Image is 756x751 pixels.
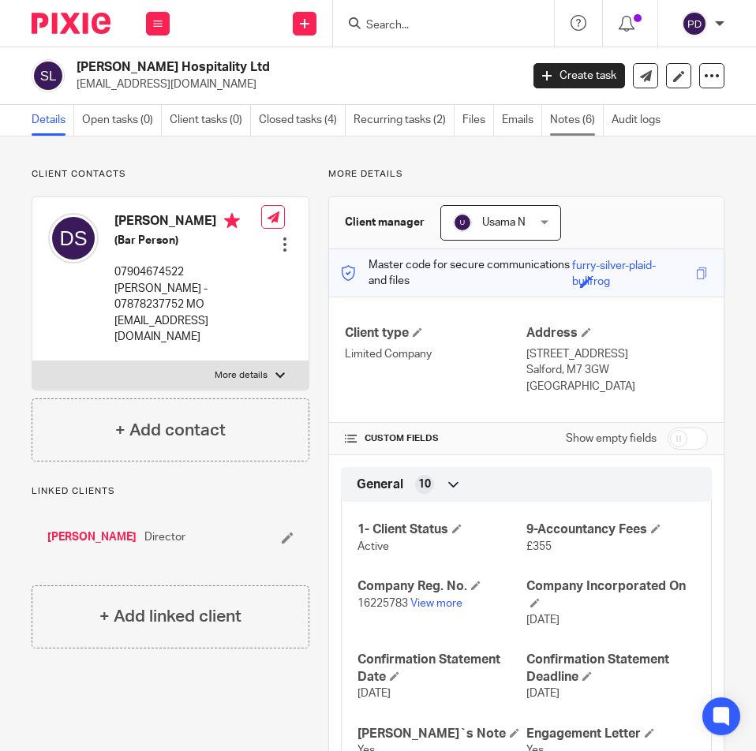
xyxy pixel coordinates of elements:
p: [EMAIL_ADDRESS][DOMAIN_NAME] [114,313,261,346]
h4: Company Reg. No. [357,578,526,595]
a: Audit logs [612,105,668,136]
span: [DATE] [526,615,560,626]
p: 07904674522 [PERSON_NAME] - 07878237752 MO [114,264,261,312]
a: Create task [533,63,625,88]
a: View more [410,598,462,609]
p: Master code for secure communications and files [341,257,572,290]
h4: 9-Accountancy Fees [526,521,695,538]
a: Notes (6) [550,105,604,136]
h4: + Add contact [115,418,226,443]
a: Details [32,105,74,136]
p: More details [328,168,724,181]
h4: Address [526,325,708,342]
a: Client tasks (0) [170,105,251,136]
p: Salford, M7 3GW [526,362,708,378]
a: Open tasks (0) [82,105,162,136]
h2: [PERSON_NAME] Hospitality Ltd [77,59,423,76]
p: [EMAIL_ADDRESS][DOMAIN_NAME] [77,77,510,92]
h4: Company Incorporated On [526,578,695,612]
label: Show empty fields [566,431,657,446]
h4: Engagement Letter [526,726,695,742]
i: Primary [224,213,240,229]
span: Director [144,529,185,545]
a: [PERSON_NAME] [47,529,137,545]
a: Closed tasks (4) [259,105,346,136]
p: [STREET_ADDRESS] [526,346,708,362]
h4: + Add linked client [99,604,241,629]
span: £355 [526,541,552,552]
p: Limited Company [345,346,526,362]
img: Pixie [32,13,110,34]
span: 10 [418,476,431,492]
h5: (Bar Person) [114,233,261,248]
h4: Confirmation Statement Date [357,652,526,686]
p: [GEOGRAPHIC_DATA] [526,379,708,394]
h4: [PERSON_NAME]`s Note [357,726,526,742]
h4: Client type [345,325,526,342]
a: Emails [502,105,542,136]
p: Client contacts [32,168,309,181]
span: Usama N [482,217,526,228]
img: svg%3E [32,59,65,92]
img: svg%3E [48,213,99,263]
span: Active [357,541,389,552]
h4: 1- Client Status [357,521,526,538]
img: svg%3E [682,11,707,36]
img: svg%3E [453,213,472,232]
p: Linked clients [32,485,309,498]
span: 16225783 [357,598,408,609]
h4: [PERSON_NAME] [114,213,261,233]
span: [DATE] [357,688,391,699]
input: Search [365,19,507,33]
h4: CUSTOM FIELDS [345,432,526,445]
h4: Confirmation Statement Deadline [526,652,695,686]
a: Files [462,105,494,136]
span: General [357,476,403,493]
h3: Client manager [345,215,425,230]
div: furry-silver-plaid-bullfrog [572,258,692,276]
p: More details [215,369,268,382]
a: Recurring tasks (2) [354,105,455,136]
span: [DATE] [526,688,560,699]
